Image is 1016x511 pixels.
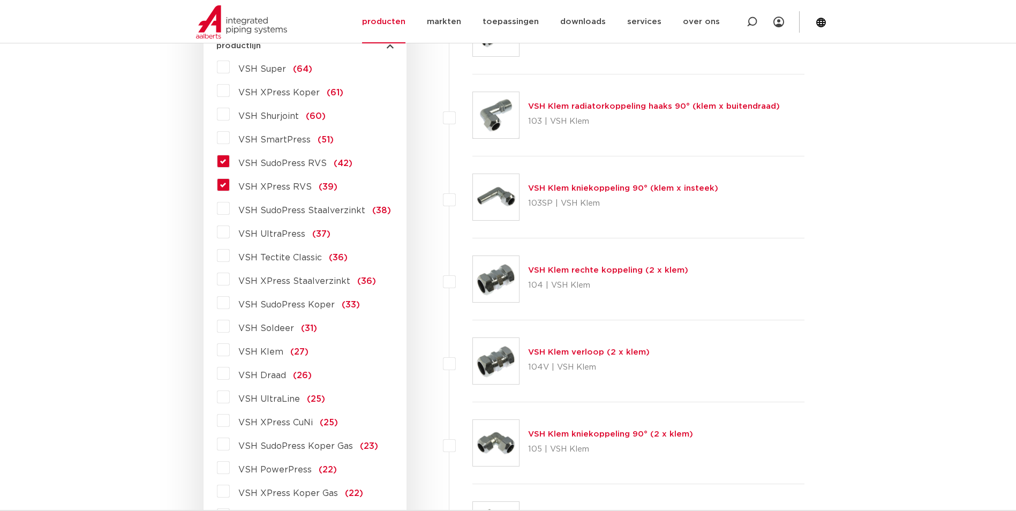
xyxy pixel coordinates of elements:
span: (25) [320,418,338,427]
span: (23) [360,442,378,450]
span: (27) [290,348,308,356]
span: (25) [307,395,325,403]
a: VSH Klem kniekoppeling 90° (klem x insteek) [528,184,718,192]
span: (22) [345,489,363,498]
a: VSH Klem rechte koppeling (2 x klem) [528,266,688,274]
a: VSH Klem verloop (2 x klem) [528,348,650,356]
span: VSH Shurjoint [238,112,299,121]
span: (64) [293,65,312,73]
img: Thumbnail for VSH Klem verloop (2 x klem) [473,338,519,384]
span: VSH Super [238,65,286,73]
p: 105 | VSH Klem [528,441,693,458]
span: VSH Klem [238,348,283,356]
span: VSH SudoPress Koper Gas [238,442,353,450]
span: (42) [334,159,352,168]
span: VSH SudoPress RVS [238,159,327,168]
span: (61) [327,88,343,97]
img: Thumbnail for VSH Klem kniekoppeling 90° (klem x insteek) [473,174,519,220]
p: 103SP | VSH Klem [528,195,718,212]
span: VSH Tectite Classic [238,253,322,262]
span: VSH XPress Koper Gas [238,489,338,498]
span: VSH PowerPress [238,465,312,474]
img: Thumbnail for VSH Klem radiatorkoppeling haaks 90° (klem x buitendraad) [473,92,519,138]
span: (26) [293,371,312,380]
span: VSH SmartPress [238,136,311,144]
span: (36) [329,253,348,262]
span: (33) [342,300,360,309]
span: VSH XPress CuNi [238,418,313,427]
a: VSH Klem radiatorkoppeling haaks 90° (klem x buitendraad) [528,102,780,110]
button: productlijn [216,42,394,50]
span: VSH UltraLine [238,395,300,403]
span: VSH Draad [238,371,286,380]
span: (60) [306,112,326,121]
a: VSH Klem kniekoppeling 90° (2 x klem) [528,430,693,438]
span: VSH XPress Staalverzinkt [238,277,350,285]
span: (37) [312,230,330,238]
img: Thumbnail for VSH Klem kniekoppeling 90° (2 x klem) [473,420,519,466]
span: (51) [318,136,334,144]
span: (39) [319,183,337,191]
span: (38) [372,206,391,215]
span: VSH UltraPress [238,230,305,238]
span: (36) [357,277,376,285]
p: 104 | VSH Klem [528,277,688,294]
span: VSH Soldeer [238,324,294,333]
span: VSH XPress RVS [238,183,312,191]
span: productlijn [216,42,261,50]
span: (31) [301,324,317,333]
span: (22) [319,465,337,474]
p: 104V | VSH Klem [528,359,650,376]
img: Thumbnail for VSH Klem rechte koppeling (2 x klem) [473,256,519,302]
p: 103 | VSH Klem [528,113,780,130]
span: VSH SudoPress Staalverzinkt [238,206,365,215]
span: VSH XPress Koper [238,88,320,97]
span: VSH SudoPress Koper [238,300,335,309]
